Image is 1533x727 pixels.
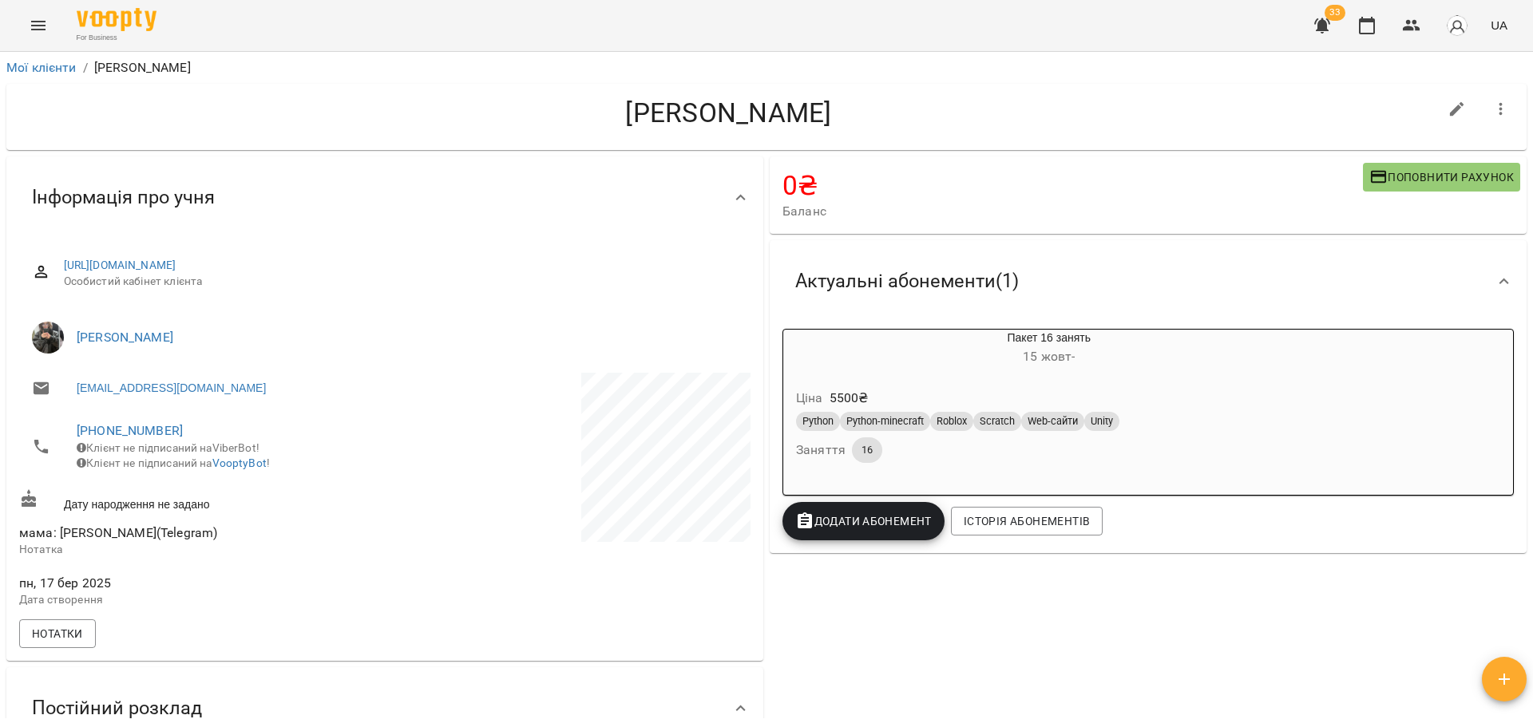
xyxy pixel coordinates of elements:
[782,502,945,540] button: Додати Абонемент
[795,512,932,531] span: Додати Абонемент
[16,486,385,516] div: Дату народження не задано
[19,97,1438,129] h4: [PERSON_NAME]
[930,414,973,429] span: Roblox
[852,443,882,457] span: 16
[964,512,1090,531] span: Історія абонементів
[6,58,1527,77] nav: breadcrumb
[796,414,840,429] span: Python
[77,33,156,43] span: For Business
[32,624,83,643] span: Нотатки
[19,542,382,558] p: Нотатка
[1369,168,1514,187] span: Поповнити рахунок
[840,414,930,429] span: Python-minecraft
[770,240,1527,322] div: Актуальні абонементи(1)
[77,441,259,454] span: Клієнт не підписаний на ViberBot!
[6,60,77,75] a: Мої клієнти
[1021,414,1084,429] span: Web-сайти
[64,259,176,271] a: [URL][DOMAIN_NAME]
[19,525,217,540] span: мама: [PERSON_NAME](Telegram)
[19,6,57,45] button: Menu
[19,574,382,593] span: пн, 17 бер 2025
[830,389,869,408] p: 5500 ₴
[1023,349,1075,364] span: 15 жовт -
[19,619,96,648] button: Нотатки
[973,414,1021,429] span: Scratch
[212,456,267,469] a: VooptyBot
[94,58,191,77] p: [PERSON_NAME]
[795,269,1019,294] span: Актуальні абонементи ( 1 )
[64,274,738,290] span: Особистий кабінет клієнта
[951,507,1103,535] button: Історія абонементів
[1446,14,1468,37] img: avatar_s.png
[1325,5,1345,21] span: 33
[77,456,270,469] span: Клієнт не підписаний на !
[77,8,156,31] img: Voopty Logo
[77,380,266,396] a: [EMAIL_ADDRESS][DOMAIN_NAME]
[783,330,1315,482] button: Пакет 16 занять15 жовт- Ціна5500₴PythonPython-minecraftRobloxScratchWeb-сайтиUnityЗаняття16
[32,322,64,354] img: Стаховська Анастасія Русланівна
[19,592,382,608] p: Дата створення
[1484,10,1514,40] button: UA
[783,330,1315,368] div: Пакет 16 занять
[77,423,183,438] a: [PHONE_NUMBER]
[782,169,1363,202] h4: 0 ₴
[1491,17,1507,34] span: UA
[32,185,215,210] span: Інформація про учня
[6,156,763,239] div: Інформація про учня
[796,387,823,409] h6: Ціна
[77,330,173,345] a: [PERSON_NAME]
[782,202,1363,221] span: Баланс
[83,58,88,77] li: /
[32,696,202,721] span: Постійний розклад
[1084,414,1119,429] span: Unity
[1363,163,1520,192] button: Поповнити рахунок
[796,439,846,461] h6: Заняття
